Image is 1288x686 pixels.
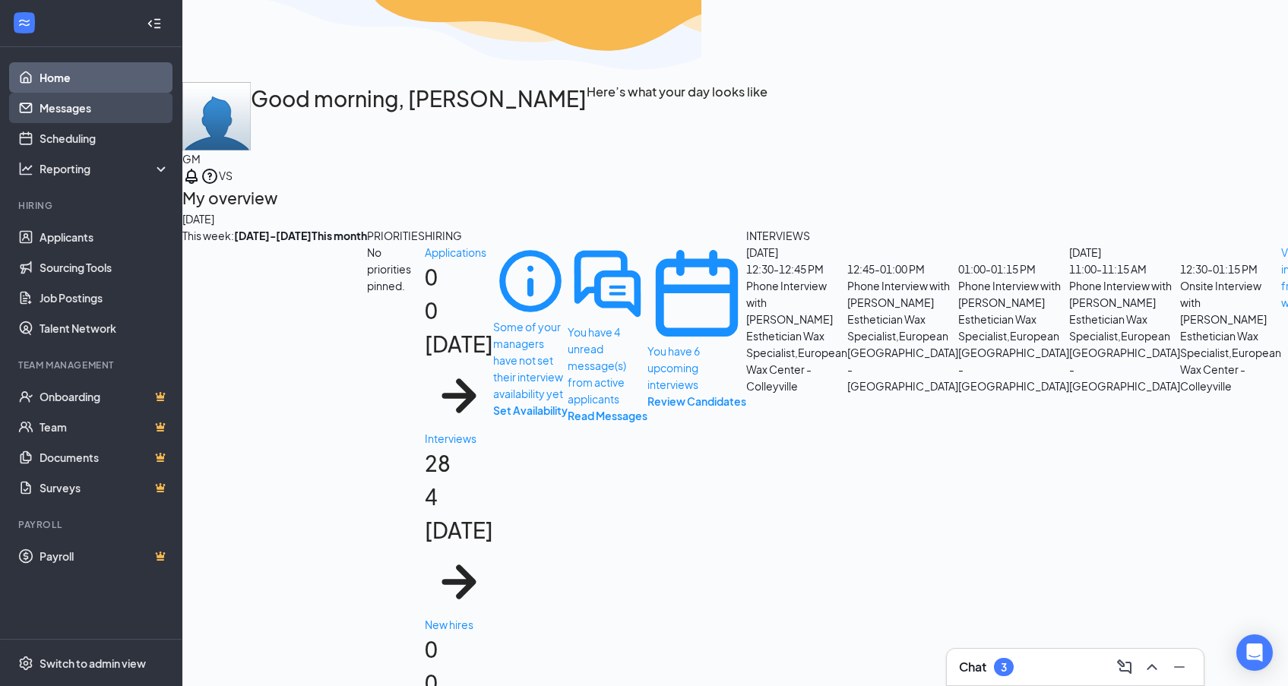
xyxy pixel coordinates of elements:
svg: DoubleChatActive [568,244,647,324]
h3: Here’s what your day looks like [587,82,767,167]
img: Vashti Simmons [182,82,251,150]
svg: Settings [18,656,33,671]
b: This month [312,227,367,244]
div: 4 [DATE] [425,480,493,547]
a: Messages [40,93,169,123]
svg: Collapse [147,16,162,31]
div: Esthetician Wax Specialist , European Wax Center - Colleyville [746,327,847,394]
div: Phone Interview with [PERSON_NAME] [1069,277,1180,311]
a: Scheduling [40,123,169,153]
div: Esthetician Wax Specialist , European [GEOGRAPHIC_DATA] - [GEOGRAPHIC_DATA] [1069,311,1180,394]
a: TeamCrown [40,412,169,442]
svg: Notifications [182,167,201,185]
a: DocumentsCrown [40,442,169,473]
h1: 28 [425,447,493,616]
h3: Chat [959,659,986,675]
div: Team Management [18,359,166,371]
div: GM [182,150,251,167]
div: Esthetician Wax Specialist , European [GEOGRAPHIC_DATA] - [GEOGRAPHIC_DATA] [958,311,1069,394]
div: Some of your managers have not set their interview availability yet [493,244,568,419]
div: Phone Interview with [PERSON_NAME] [847,277,958,311]
button: Set Availability [493,402,568,419]
div: INTERVIEWS [746,227,810,244]
svg: Minimize [1170,658,1188,676]
div: Interviews [425,430,493,447]
div: Reporting [40,161,170,176]
svg: ArrowRight [425,362,493,430]
button: ComposeMessage [1112,655,1137,679]
a: Home [40,62,169,93]
svg: QuestionInfo [201,167,219,185]
div: Hiring [18,199,166,212]
div: Phone Interview with [PERSON_NAME] [746,277,847,327]
a: Applications00 [DATE]ArrowRight [425,244,493,430]
div: HIRING [425,227,462,244]
svg: WorkstreamLogo [17,15,32,30]
h1: 0 [425,261,493,430]
a: Sourcing Tools [40,252,169,283]
div: Switch to admin view [40,656,146,671]
a: Talent Network [40,313,169,343]
div: You have 6 upcoming interviews [647,343,746,393]
svg: ComposeMessage [1116,658,1134,676]
div: Onsite Interview with [PERSON_NAME] [1180,277,1281,327]
div: You have 6 upcoming interviews [647,244,746,409]
button: ChevronUp [1140,655,1164,679]
div: PRIORITIES [367,227,425,244]
div: No priorities pinned. [367,244,425,294]
div: Esthetician Wax Specialist , European Wax Center - Colleyville [1180,327,1281,394]
div: 12:30 - 01:15 PM [1180,261,1281,277]
b: [DATE] - [DATE] [234,227,312,244]
div: Open Intercom Messenger [1236,634,1273,671]
div: [DATE] [1069,244,1281,261]
div: VS [219,167,233,184]
div: This week : [182,227,312,244]
div: You have 4 unread message(s) from active applicants [568,244,647,424]
div: Some of your managers have not set their interview availability yet [493,318,568,402]
div: [DATE] [746,244,1069,261]
a: Interviews284 [DATE]ArrowRight [425,430,493,616]
div: 01:00 - 01:15 PM [958,261,1069,277]
a: PayrollCrown [40,541,169,571]
h1: Good morning, [PERSON_NAME] [251,82,587,167]
button: Minimize [1167,655,1191,679]
svg: CalendarNew [647,244,746,343]
svg: ArrowRight [425,548,493,616]
div: You have 4 unread message(s) from active applicants [568,324,647,407]
svg: Analysis [18,161,33,176]
div: New hires [425,616,493,633]
a: Job Postings [40,283,169,313]
button: Read Messages [568,407,647,424]
a: Applicants [40,222,169,252]
div: 11:00 - 11:15 AM [1069,261,1180,277]
div: 12:30 - 12:45 PM [746,261,847,277]
div: 12:45 - 01:00 PM [847,261,958,277]
a: SurveysCrown [40,473,169,503]
div: Payroll [18,518,166,531]
div: 3 [1001,661,1007,674]
div: Applications [425,244,493,261]
svg: ChevronUp [1143,658,1161,676]
button: Review Candidates [647,393,746,409]
svg: Info [493,244,568,318]
a: OnboardingCrown [40,381,169,412]
div: Phone Interview with [PERSON_NAME] [958,277,1069,311]
div: 0 [DATE] [425,294,493,361]
div: Esthetician Wax Specialist , European [GEOGRAPHIC_DATA] - [GEOGRAPHIC_DATA] [847,311,958,394]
